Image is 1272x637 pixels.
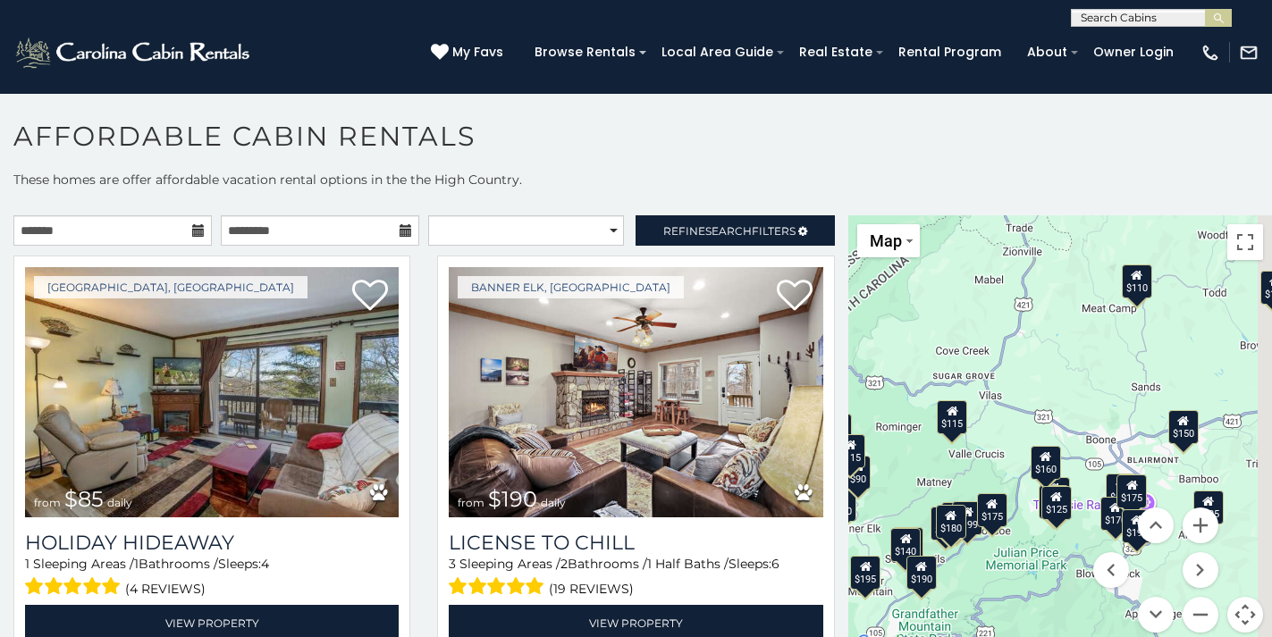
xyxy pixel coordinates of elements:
[889,38,1010,66] a: Rental Program
[1039,485,1069,519] div: $200
[1192,490,1223,524] div: $225
[134,556,139,572] span: 1
[1100,497,1131,531] div: $170
[1138,507,1174,543] button: Move up
[937,399,967,433] div: $115
[893,527,923,561] div: $300
[935,505,965,539] div: $180
[1041,486,1072,520] div: $125
[25,531,399,555] a: Holiday Hideaway
[931,507,961,541] div: $215
[1167,409,1198,443] div: $150
[25,267,399,517] a: Holiday Hideaway from $85 daily
[452,43,503,62] span: My Favs
[64,486,104,512] span: $85
[25,267,399,517] img: Holiday Hideaway
[705,224,752,238] span: Search
[1093,552,1129,588] button: Move left
[1138,597,1174,633] button: Move down
[1106,474,1136,507] div: $195
[790,38,881,66] a: Real Estate
[549,577,634,600] span: (19 reviews)
[526,38,644,66] a: Browse Rentals
[458,276,684,298] a: Banner Elk, [GEOGRAPHIC_DATA]
[870,231,902,250] span: Map
[449,267,822,517] img: License to Chill
[1031,445,1061,479] div: $160
[952,501,982,535] div: $199
[1084,38,1183,66] a: Owner Login
[771,556,779,572] span: 6
[25,556,29,572] span: 1
[541,496,566,509] span: daily
[890,528,921,562] div: $140
[846,456,871,490] div: $90
[1200,43,1220,63] img: phone-regular-white.png
[1227,597,1263,633] button: Map camera controls
[34,276,307,298] a: [GEOGRAPHIC_DATA], [GEOGRAPHIC_DATA]
[663,224,796,238] span: Refine Filters
[1018,38,1076,66] a: About
[125,577,206,600] span: (4 reviews)
[1121,264,1151,298] div: $110
[636,215,834,246] a: RefineSearchFilters
[449,555,822,600] div: Sleeping Areas / Bathrooms / Sleeps:
[1239,43,1259,63] img: mail-regular-white.png
[34,496,61,509] span: from
[826,488,856,522] div: $180
[653,38,782,66] a: Local Area Guide
[821,413,852,447] div: $135
[431,43,508,63] a: My Favs
[458,496,484,509] span: from
[261,556,269,572] span: 4
[835,434,865,468] div: $115
[352,278,388,315] a: Add to favorites
[13,35,255,71] img: White-1-2.png
[25,555,399,600] div: Sleeping Areas / Bathrooms / Sleeps:
[1183,507,1218,543] button: Zoom in
[449,556,456,572] span: 3
[1183,552,1218,588] button: Move right
[560,556,568,572] span: 2
[777,278,813,315] a: Add to favorites
[1227,224,1263,260] button: Toggle fullscreen view
[906,555,937,589] div: $190
[857,224,920,257] button: Change map style
[449,531,822,555] a: License to Chill
[1183,597,1218,633] button: Zoom out
[488,486,537,512] span: $190
[977,493,1007,527] div: $175
[647,556,729,572] span: 1 Half Baths /
[107,496,132,509] span: daily
[850,556,880,590] div: $195
[449,267,822,517] a: License to Chill from $190 daily
[1116,474,1147,508] div: $175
